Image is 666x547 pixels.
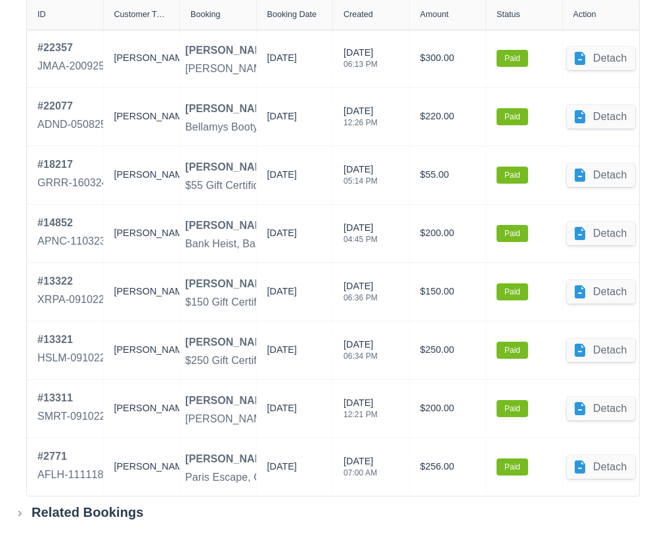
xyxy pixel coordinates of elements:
[114,157,169,193] div: [PERSON_NAME]
[567,338,635,362] button: Detach
[190,10,221,19] div: Booking
[497,225,528,242] label: Paid
[567,47,635,70] button: Detach
[114,10,169,19] div: Customer Type
[344,469,377,477] div: 07:00 AM
[567,280,635,304] button: Detach
[567,222,635,245] button: Detach
[567,397,635,420] button: Detach
[37,175,108,191] div: GRRR-160324
[37,332,106,369] a: #13321HSLM-091022
[344,411,378,418] div: 12:21 PM
[185,119,409,135] div: Bellamys Booty, Bellamys Booty Room Booking
[37,98,106,135] a: #22077ADND-050825
[37,40,104,56] div: # 22357
[185,451,274,467] div: [PERSON_NAME]
[114,332,169,369] div: [PERSON_NAME]
[497,283,528,300] label: Paid
[37,467,104,483] div: AFLH-111118
[37,350,106,366] div: HSLM-091022
[497,10,520,19] div: Status
[185,236,366,252] div: Bank Heist, Bank Heist Room Booking
[185,61,345,77] div: [PERSON_NAME] Room Booking
[37,292,104,308] div: XRPA-091022
[420,215,476,252] div: $200.00
[567,455,635,479] button: Detach
[344,46,378,76] div: [DATE]
[267,401,297,421] div: [DATE]
[114,390,169,427] div: [PERSON_NAME]
[344,119,378,127] div: 12:26 PM
[344,221,378,251] div: [DATE]
[185,218,274,233] div: [PERSON_NAME]
[267,10,317,19] div: Booking Date
[37,233,106,249] div: APNC-110323
[267,226,297,246] div: [DATE]
[37,215,106,252] a: #14852APNC-110323
[37,273,104,289] div: # 13322
[344,60,378,68] div: 06:13 PM
[37,40,104,77] a: #22357JMAA-200925
[37,390,106,427] a: #13311SMRT-091022
[497,342,528,359] label: Paid
[114,98,169,135] div: [PERSON_NAME]
[185,159,274,175] div: [PERSON_NAME]
[37,409,106,424] div: SMRT-091022
[267,110,297,129] div: [DATE]
[497,108,528,125] label: Paid
[497,50,528,67] label: Paid
[573,10,596,19] div: Action
[344,235,378,243] div: 04:45 PM
[344,294,378,302] div: 06:36 PM
[114,449,169,485] div: [PERSON_NAME]
[344,177,378,185] div: 05:14 PM
[37,10,46,19] div: ID
[344,396,378,426] div: [DATE]
[114,40,169,77] div: [PERSON_NAME]
[185,334,274,350] div: [PERSON_NAME]
[267,51,297,71] div: [DATE]
[37,273,104,310] a: #13322XRPA-091022
[185,178,273,193] div: $55 Gift Certificate
[497,458,528,476] label: Paid
[185,393,274,409] div: [PERSON_NAME]
[267,343,297,363] div: [DATE]
[185,101,274,117] div: [PERSON_NAME]
[37,390,106,406] div: # 13311
[185,294,279,310] div: $150 Gift Certificate
[420,273,476,310] div: $150.00
[344,352,378,360] div: 06:34 PM
[267,460,297,479] div: [DATE]
[37,449,104,485] a: #2771AFLH-111118
[420,449,476,485] div: $256.00
[37,449,104,464] div: # 2771
[344,10,373,19] div: Created
[420,157,476,193] div: $55.00
[185,353,279,369] div: $250 Gift Certificate
[344,338,378,368] div: [DATE]
[185,470,323,485] div: Paris Escape, Game Masters
[497,400,528,417] label: Paid
[344,279,378,310] div: [DATE]
[114,273,169,310] div: [PERSON_NAME]
[37,332,106,348] div: # 13321
[37,215,106,231] div: # 14852
[567,105,635,129] button: Detach
[267,285,297,304] div: [DATE]
[420,40,476,77] div: $300.00
[37,98,106,114] div: # 22077
[344,455,377,485] div: [DATE]
[497,167,528,184] label: Paid
[420,10,449,19] div: Amount
[37,117,106,132] div: ADND-050825
[37,157,108,172] div: # 18217
[114,215,169,252] div: [PERSON_NAME]
[32,504,144,521] div: Related Bookings
[344,163,378,193] div: [DATE]
[185,276,274,292] div: [PERSON_NAME]
[420,332,476,369] div: $250.00
[420,98,476,135] div: $220.00
[267,168,297,188] div: [DATE]
[344,104,378,134] div: [DATE]
[37,58,104,74] div: JMAA-200925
